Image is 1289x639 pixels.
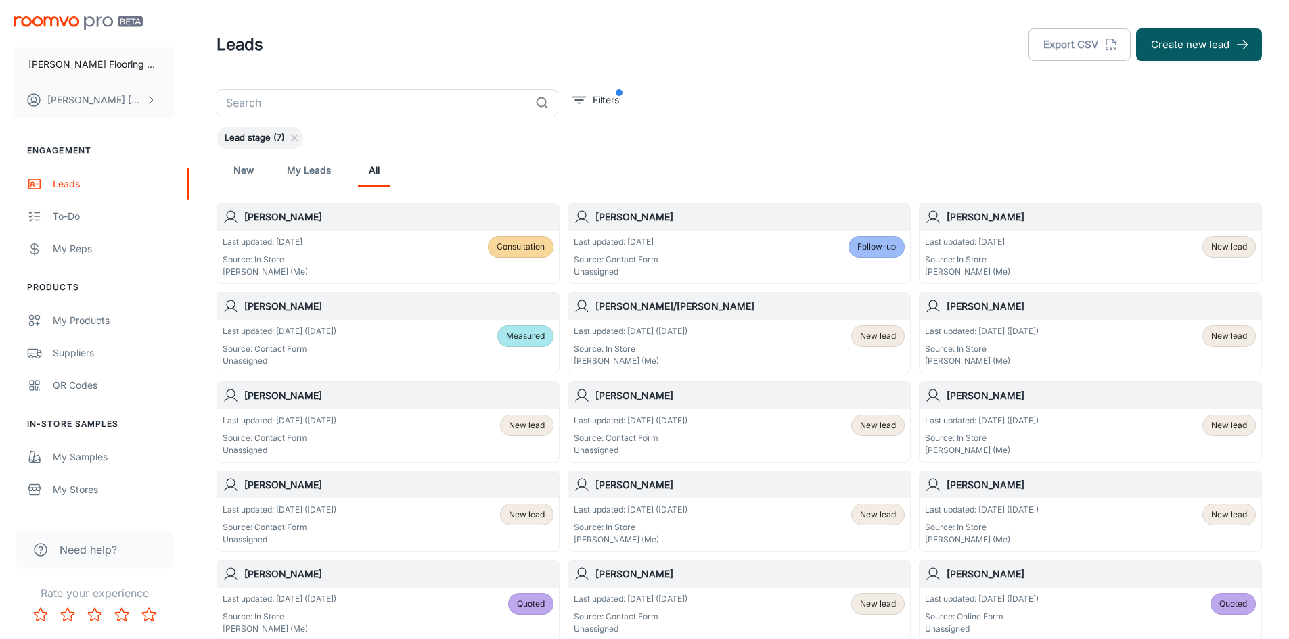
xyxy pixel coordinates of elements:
button: [PERSON_NAME] Flooring Center [14,47,175,82]
h6: [PERSON_NAME] [244,567,553,582]
a: [PERSON_NAME]Last updated: [DATE] ([DATE])Source: Contact FormUnassignedMeasured [217,292,560,373]
a: [PERSON_NAME]Last updated: [DATE] ([DATE])Source: In Store[PERSON_NAME] (Me)New lead [919,381,1262,463]
span: Consultation [497,241,545,253]
a: [PERSON_NAME]Last updated: [DATE] ([DATE])Source: Contact FormUnassignedNew lead [217,381,560,463]
p: Source: In Store [925,254,1010,266]
p: Last updated: [DATE] [574,236,658,248]
h6: [PERSON_NAME] [947,477,1256,492]
p: Source: In Store [925,432,1039,444]
p: [PERSON_NAME] (Me) [925,355,1039,367]
h6: [PERSON_NAME] [947,388,1256,403]
p: [PERSON_NAME] (Me) [223,623,336,635]
p: Filters [593,93,619,108]
p: Last updated: [DATE] [925,236,1010,248]
span: New lead [1211,330,1247,342]
div: QR Codes [53,378,175,393]
button: Export CSV [1028,28,1131,61]
p: Unassigned [223,534,336,546]
img: Roomvo PRO Beta [14,16,143,30]
p: Last updated: [DATE] ([DATE]) [574,593,687,605]
span: New lead [860,508,896,521]
p: Source: In Store [574,521,687,534]
button: Rate 2 star [54,601,81,628]
div: My Reps [53,241,175,256]
span: Need help? [60,542,117,558]
div: Leads [53,176,175,191]
a: [PERSON_NAME]Last updated: [DATE]Source: In Store[PERSON_NAME] (Me)New lead [919,203,1262,284]
p: Last updated: [DATE] ([DATE]) [574,325,687,337]
span: New lead [1211,508,1247,521]
p: Rate your experience [11,585,178,601]
h6: [PERSON_NAME] [595,567,905,582]
h6: [PERSON_NAME] [595,477,905,492]
p: Last updated: [DATE] ([DATE]) [223,325,336,337]
p: Last updated: [DATE] [223,236,308,248]
div: Lead stage (7) [217,127,303,149]
h6: [PERSON_NAME] [595,210,905,224]
span: Follow-up [857,241,896,253]
button: Rate 5 star [135,601,162,628]
a: [PERSON_NAME]/[PERSON_NAME]Last updated: [DATE] ([DATE])Source: In Store[PERSON_NAME] (Me)New lead [568,292,911,373]
a: My Leads [287,154,331,187]
p: [PERSON_NAME] (Me) [574,534,687,546]
p: Last updated: [DATE] ([DATE]) [223,415,336,427]
p: Source: Contact Form [574,611,687,623]
p: Unassigned [574,444,687,456]
span: New lead [509,419,545,431]
a: All [358,154,390,187]
a: [PERSON_NAME]Last updated: [DATE] ([DATE])Source: Contact FormUnassignedNew lead [217,471,560,552]
p: [PERSON_NAME] (Me) [223,266,308,278]
p: [PERSON_NAME] (Me) [925,444,1039,456]
h6: [PERSON_NAME]/[PERSON_NAME] [595,299,905,314]
p: Last updated: [DATE] ([DATE]) [925,325,1039,337]
p: Last updated: [DATE] ([DATE]) [925,415,1039,427]
span: Lead stage (7) [217,131,293,145]
p: Last updated: [DATE] ([DATE]) [925,504,1039,516]
p: Unassigned [925,623,1039,635]
div: To-do [53,209,175,224]
a: [PERSON_NAME]Last updated: [DATE] ([DATE])Source: Contact FormUnassignedNew lead [568,381,911,463]
p: Unassigned [574,266,658,278]
a: [PERSON_NAME]Last updated: [DATE] ([DATE])Source: In Store[PERSON_NAME] (Me)New lead [919,292,1262,373]
p: [PERSON_NAME] (Me) [574,355,687,367]
p: Source: In Store [223,611,336,623]
p: Source: Contact Form [574,254,658,266]
p: Source: In Store [925,521,1039,534]
button: Create new lead [1136,28,1262,61]
p: Last updated: [DATE] ([DATE]) [223,504,336,516]
a: [PERSON_NAME]Last updated: [DATE]Source: In Store[PERSON_NAME] (Me)Consultation [217,203,560,284]
div: My Stores [53,482,175,497]
p: Unassigned [223,444,336,456]
span: Quoted [1219,598,1247,610]
p: Unassigned [223,355,336,367]
p: Unassigned [574,623,687,635]
div: My Samples [53,450,175,465]
button: Rate 4 star [108,601,135,628]
p: Source: In Store [925,343,1039,355]
span: New lead [509,508,545,521]
p: [PERSON_NAME] (Me) [925,534,1039,546]
p: Source: In Store [574,343,687,355]
h6: [PERSON_NAME] [947,299,1256,314]
a: [PERSON_NAME]Last updated: [DATE]Source: Contact FormUnassignedFollow-up [568,203,911,284]
div: Suppliers [53,346,175,360]
h6: [PERSON_NAME] [244,388,553,403]
p: Source: In Store [223,254,308,266]
p: Source: Online Form [925,611,1039,623]
span: New lead [1211,241,1247,253]
h6: [PERSON_NAME] [244,299,553,314]
a: [PERSON_NAME]Last updated: [DATE] ([DATE])Source: In Store[PERSON_NAME] (Me)New lead [919,471,1262,552]
p: Source: Contact Form [223,521,336,534]
p: Source: Contact Form [574,432,687,444]
span: New lead [860,330,896,342]
div: My Products [53,313,175,328]
h6: [PERSON_NAME] [947,567,1256,582]
span: New lead [1211,419,1247,431]
span: Quoted [517,598,545,610]
a: [PERSON_NAME]Last updated: [DATE] ([DATE])Source: In Store[PERSON_NAME] (Me)New lead [568,471,911,552]
a: New [227,154,260,187]
span: Measured [506,330,545,342]
h6: [PERSON_NAME] [244,210,553,224]
p: Last updated: [DATE] ([DATE]) [574,415,687,427]
span: New lead [860,419,896,431]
